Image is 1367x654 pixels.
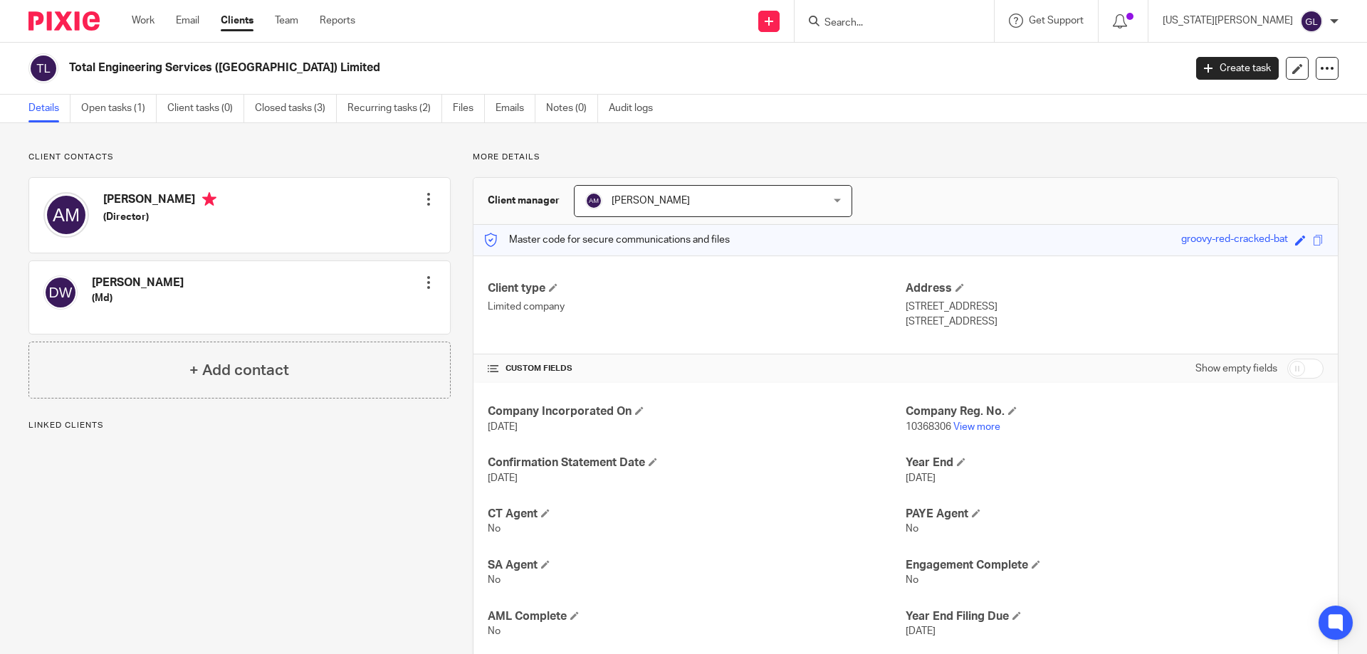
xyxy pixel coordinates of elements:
p: Client contacts [28,152,451,163]
h4: Year End Filing Due [906,609,1324,624]
h4: Engagement Complete [906,558,1324,573]
h4: Client type [488,281,906,296]
a: Closed tasks (3) [255,95,337,122]
h4: SA Agent [488,558,906,573]
img: svg%3E [43,192,89,238]
p: Linked clients [28,420,451,431]
a: Open tasks (1) [81,95,157,122]
h4: CUSTOM FIELDS [488,363,906,374]
a: Files [453,95,485,122]
h4: [PERSON_NAME] [103,192,216,210]
img: svg%3E [1300,10,1323,33]
i: Primary [202,192,216,206]
span: [PERSON_NAME] [612,196,690,206]
span: No [488,626,501,636]
p: [US_STATE][PERSON_NAME] [1163,14,1293,28]
h4: PAYE Agent [906,507,1324,522]
a: Team [275,14,298,28]
h4: Year End [906,455,1324,470]
img: svg%3E [43,275,78,310]
h4: Company Incorporated On [488,404,906,419]
h4: Confirmation Statement Date [488,455,906,470]
img: svg%3E [585,192,602,209]
label: Show empty fields [1195,362,1277,376]
a: Emails [496,95,535,122]
a: Reports [320,14,355,28]
a: Email [176,14,199,28]
h4: Company Reg. No. [906,404,1324,419]
p: [STREET_ADDRESS] [906,300,1324,314]
span: [DATE] [488,422,518,432]
p: Master code for secure communications and files [484,233,730,247]
h5: (Md) [92,291,184,305]
h4: [PERSON_NAME] [92,275,184,290]
span: No [488,524,501,534]
span: 10368306 [906,422,951,432]
span: [DATE] [906,626,936,636]
p: More details [473,152,1339,163]
h4: Address [906,281,1324,296]
span: Get Support [1029,16,1084,26]
h5: (Director) [103,210,216,224]
a: Clients [221,14,253,28]
img: Pixie [28,11,100,31]
a: Work [132,14,154,28]
h4: + Add contact [189,359,289,381]
h2: Total Engineering Services ([GEOGRAPHIC_DATA]) Limited [69,60,953,75]
h4: AML Complete [488,609,906,624]
span: [DATE] [906,473,936,483]
span: No [488,575,501,585]
input: Search [823,17,951,30]
a: Create task [1196,57,1279,80]
a: View more [953,422,1000,432]
h3: Client manager [488,194,560,208]
div: groovy-red-cracked-bat [1181,232,1288,248]
span: No [906,524,918,534]
a: Audit logs [609,95,664,122]
span: [DATE] [488,473,518,483]
a: Recurring tasks (2) [347,95,442,122]
p: Limited company [488,300,906,314]
img: svg%3E [28,53,58,83]
a: Client tasks (0) [167,95,244,122]
a: Details [28,95,70,122]
a: Notes (0) [546,95,598,122]
span: No [906,575,918,585]
h4: CT Agent [488,507,906,522]
p: [STREET_ADDRESS] [906,315,1324,329]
